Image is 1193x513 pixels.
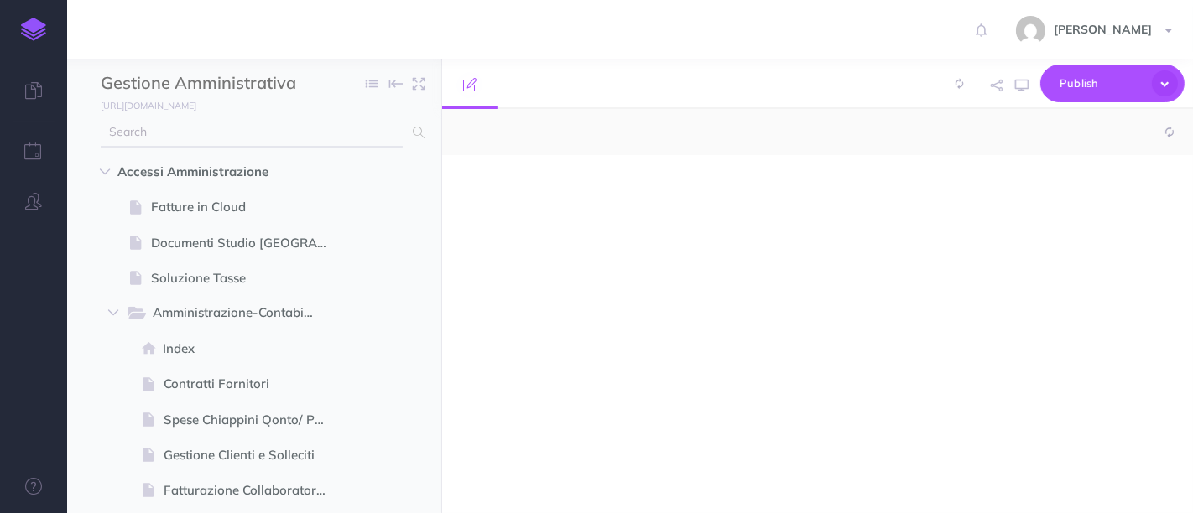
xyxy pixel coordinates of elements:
[1040,65,1185,102] button: Publish
[1016,16,1045,45] img: 773ddf364f97774a49de44848d81cdba.jpg
[153,303,328,324] span: Amministrazione-Contabilità
[151,268,341,288] span: Soluzione Tasse
[1045,22,1160,37] span: [PERSON_NAME]
[164,445,341,465] span: Gestione Clienti e Solleciti
[164,374,341,394] span: Contratti Fornitori
[101,71,298,96] input: Documentation Name
[164,410,341,430] span: Spese Chiappini Qonto/ Personali
[151,197,341,217] span: Fatture in Cloud
[163,339,341,359] span: Index
[117,162,320,182] span: Accessi Amministrazione
[151,233,341,253] span: Documenti Studio [GEOGRAPHIC_DATA]
[1060,70,1144,96] span: Publish
[101,100,196,111] small: [URL][DOMAIN_NAME]
[101,117,403,148] input: Search
[67,96,213,113] a: [URL][DOMAIN_NAME]
[21,18,46,41] img: logo-mark.svg
[164,480,341,500] span: Fatturazione Collaboratori ECS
